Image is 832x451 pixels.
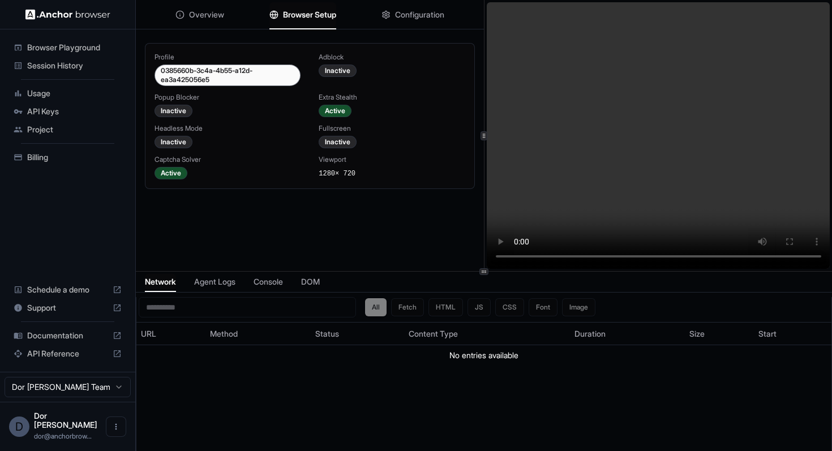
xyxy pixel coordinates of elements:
div: Inactive [155,105,192,117]
div: Billing [9,148,126,166]
div: Usage [9,84,126,102]
div: Profile [155,53,301,62]
span: Schedule a demo [27,284,108,295]
div: Schedule a demo [9,281,126,299]
span: Billing [27,152,122,163]
div: URL [141,328,201,340]
span: Configuration [395,9,444,20]
button: Open menu [106,416,126,437]
div: Documentation [9,327,126,345]
div: API Keys [9,102,126,121]
span: DOM [301,276,320,287]
div: Viewport [319,155,465,164]
span: Network [145,276,176,287]
span: 1280 × 720 [319,170,355,178]
div: Content Type [409,328,565,340]
div: Fullscreen [319,124,465,133]
div: Headless Mode [155,124,301,133]
span: Agent Logs [194,276,235,287]
span: Usage [27,88,122,99]
div: Session History [9,57,126,75]
span: Console [254,276,283,287]
div: Browser Playground [9,38,126,57]
div: D [9,416,29,437]
div: 0385660b-3c4a-4b55-a12d-ea3a425056e5 [155,65,301,86]
div: Adblock [319,53,465,62]
span: Browser Setup [283,9,336,20]
div: Captcha Solver [155,155,301,164]
span: Documentation [27,330,108,341]
span: Session History [27,60,122,71]
div: Active [319,105,351,117]
span: Support [27,302,108,313]
span: Browser Playground [27,42,122,53]
div: Project [9,121,126,139]
div: API Reference [9,345,126,363]
td: No entries available [136,345,831,366]
div: Extra Stealth [319,93,465,102]
span: Dor Dankner [34,411,97,429]
div: Inactive [319,136,357,148]
div: Duration [574,328,680,340]
div: Status [315,328,400,340]
div: Start [758,328,827,340]
div: Inactive [319,65,357,77]
img: Anchor Logo [25,9,110,20]
span: Project [27,124,122,135]
span: API Reference [27,348,108,359]
div: Size [689,328,749,340]
div: Support [9,299,126,317]
div: Inactive [155,136,192,148]
div: Method [210,328,306,340]
span: Overview [189,9,224,20]
div: Popup Blocker [155,93,301,102]
span: API Keys [27,106,122,117]
span: dor@anchorbrowser.io [34,432,92,440]
div: Active [155,167,187,179]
